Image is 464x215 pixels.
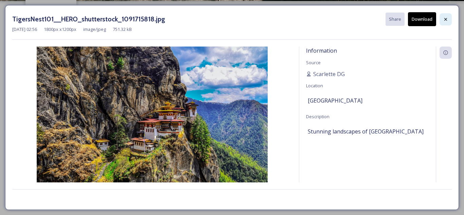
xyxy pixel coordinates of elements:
[12,47,292,200] img: TigersNest101__HERO_shutterstock_1091715818.jpg
[306,83,323,89] span: Location
[408,12,436,26] button: Download
[12,14,165,24] h3: TigersNest101__HERO_shutterstock_1091715818.jpg
[83,26,106,33] span: image/jpeg
[12,26,37,33] span: [DATE] 02:56
[308,96,362,105] span: [GEOGRAPHIC_DATA]
[386,13,405,26] button: Share
[308,127,424,136] span: Stunning landscapes of [GEOGRAPHIC_DATA]
[306,47,337,54] span: Information
[306,113,329,120] span: Description
[306,59,321,66] span: Source
[313,70,345,78] span: Scarlette DG
[44,26,76,33] span: 1800 px x 1200 px
[113,26,132,33] span: 751.32 kB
